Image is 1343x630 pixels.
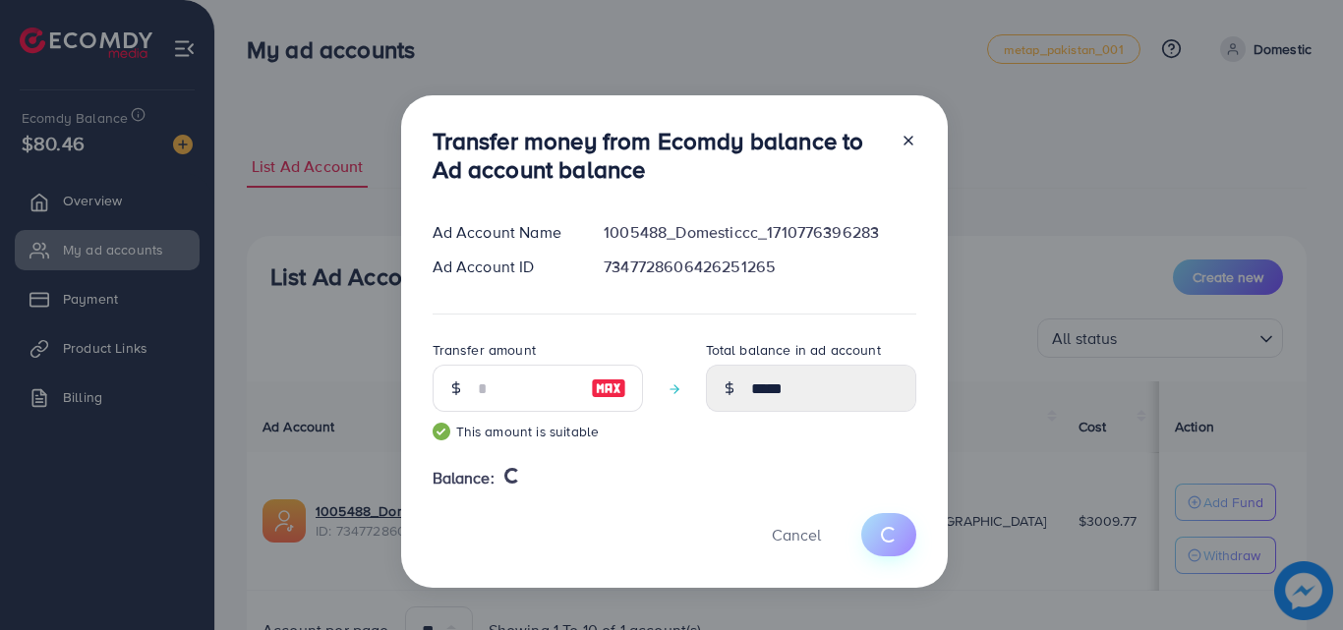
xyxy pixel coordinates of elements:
[588,221,931,244] div: 1005488_Domesticcc_1710776396283
[433,422,643,441] small: This amount is suitable
[588,256,931,278] div: 7347728606426251265
[706,340,881,360] label: Total balance in ad account
[417,256,589,278] div: Ad Account ID
[772,524,821,545] span: Cancel
[433,340,536,360] label: Transfer amount
[591,376,626,400] img: image
[747,513,846,555] button: Cancel
[433,467,495,489] span: Balance:
[433,423,450,440] img: guide
[417,221,589,244] div: Ad Account Name
[433,127,885,184] h3: Transfer money from Ecomdy balance to Ad account balance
